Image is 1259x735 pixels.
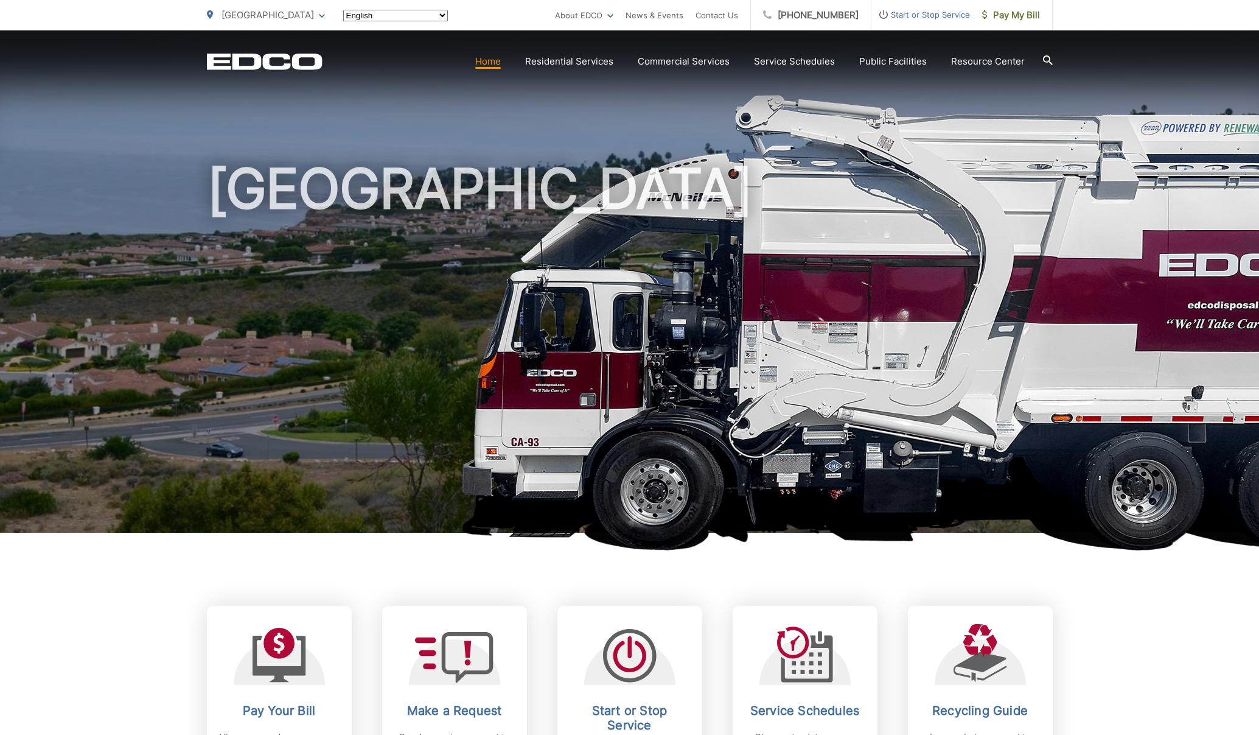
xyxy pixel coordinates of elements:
a: Contact Us [696,8,738,23]
span: Pay My Bill [982,8,1040,23]
a: Resource Center [951,54,1025,69]
a: Service Schedules [754,54,835,69]
a: Commercial Services [638,54,730,69]
h1: [GEOGRAPHIC_DATA] [207,158,1053,544]
select: Select a language [343,10,448,21]
a: Residential Services [525,54,613,69]
h2: Pay Your Bill [219,703,340,718]
h2: Recycling Guide [920,703,1041,718]
a: EDCD logo. Return to the homepage. [207,53,323,70]
h2: Service Schedules [745,703,865,718]
a: News & Events [626,8,683,23]
a: Home [475,54,501,69]
a: Public Facilities [859,54,927,69]
h2: Make a Request [394,703,515,718]
a: About EDCO [555,8,613,23]
h2: Start or Stop Service [570,703,690,733]
span: [GEOGRAPHIC_DATA] [221,9,314,21]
